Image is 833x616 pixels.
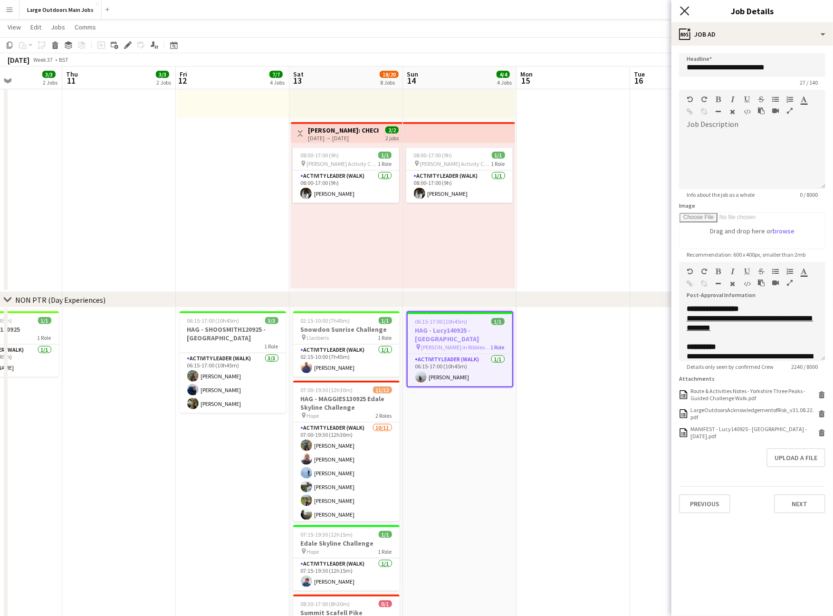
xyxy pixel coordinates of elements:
[180,353,286,413] app-card-role: Activity Leader (Walk)3/306:15-17:00 (10h45m)[PERSON_NAME][PERSON_NAME][PERSON_NAME]
[671,23,833,46] div: Job Ad
[42,71,56,78] span: 3/3
[497,71,510,78] span: 4/4
[43,79,57,86] div: 2 Jobs
[671,5,833,17] h3: Job Details
[744,280,750,288] button: HTML Code
[784,363,825,370] span: 2240 / 8000
[293,395,400,412] h3: HAG - MAGGIES130925 Edale Skyline Challenge
[407,311,513,387] div: 06:15-17:00 (10h45m)1/1HAG - Lucy140925 - [GEOGRAPHIC_DATA] [PERSON_NAME] in Ribblesdale [GEOGRAP...
[758,268,765,275] button: Strikethrough
[679,363,781,370] span: Details only seen by confirmed Crew
[491,160,505,167] span: 1 Role
[293,423,400,593] app-card-role: Activity Leader (Walk)10/1107:00-19:30 (12h30m)[PERSON_NAME][PERSON_NAME][PERSON_NAME][PERSON_NAM...
[758,96,765,103] button: Strikethrough
[744,96,750,103] button: Underline
[420,160,491,167] span: [PERSON_NAME] Activity Centre
[293,381,400,521] div: 07:00-19:30 (12h30m)11/12HAG - MAGGIES130925 Edale Skyline Challenge Hope2 RolesActivity Leader (...
[265,343,278,350] span: 1 Role
[269,71,283,78] span: 7/7
[744,268,750,275] button: Underline
[38,317,51,324] span: 1/1
[492,152,505,159] span: 1/1
[301,317,350,324] span: 02:15-10:00 (7h45m)
[51,23,65,31] span: Jobs
[8,55,29,65] div: [DATE]
[378,548,392,555] span: 1 Role
[772,107,779,115] button: Insert video
[293,311,400,377] div: 02:15-10:00 (7h45m)1/1Snowdon Sunrise Challenge Llanberis1 RoleActivity Leader (Walk)1/102:15-10:...
[293,525,400,591] app-job-card: 07:15-19:30 (12h15m)1/1Edale Skyline Challenge Hope1 RoleActivity Leader (Walk)1/107:15-19:30 (12...
[519,75,533,86] span: 15
[415,318,468,325] span: 06:15-17:00 (10h45m)
[715,108,722,115] button: Horizontal Line
[729,96,736,103] button: Italic
[308,126,379,135] h3: [PERSON_NAME]: CHECK BEFORE BOOKING STAFF [PERSON_NAME] Coast Walking Weekend Day Walk Leader
[786,279,793,287] button: Fullscreen
[265,317,278,324] span: 3/3
[632,75,645,86] span: 16
[301,600,350,607] span: 08:30-17:00 (8h30m)
[378,160,392,167] span: 1 Role
[301,386,353,394] span: 07:00-19:30 (12h30m)
[520,70,533,78] span: Mon
[792,79,825,86] span: 27 / 140
[421,344,491,351] span: [PERSON_NAME] in Ribblesdale [GEOGRAPHIC_DATA]
[156,79,171,86] div: 2 Jobs
[792,191,825,198] span: 0 / 8000
[491,318,505,325] span: 1/1
[38,334,51,341] span: 1 Role
[30,23,41,31] span: Edit
[786,268,793,275] button: Ordered List
[772,279,779,287] button: Insert video
[729,268,736,275] button: Italic
[373,386,392,394] span: 11/12
[491,344,505,351] span: 1 Role
[385,126,399,134] span: 2/2
[180,311,286,413] div: 06:15-17:00 (10h45m)3/3HAG - SHOOSMITH120925 - [GEOGRAPHIC_DATA]1 RoleActivity Leader (Walk)3/306...
[701,268,708,275] button: Redo
[385,134,399,142] div: 2 jobs
[406,171,513,203] app-card-role: Activity Leader (Walk)1/108:00-17:00 (9h)[PERSON_NAME]
[729,108,736,115] button: Clear Formatting
[772,96,779,103] button: Unordered List
[293,539,400,548] h3: Edale Skyline Challenge
[71,21,100,33] a: Comms
[786,107,793,115] button: Fullscreen
[293,345,400,377] app-card-role: Activity Leader (Walk)1/102:15-10:00 (7h45m)[PERSON_NAME]
[758,279,765,287] button: Paste as plain text
[744,108,750,115] button: HTML Code
[376,412,392,419] span: 2 Roles
[300,152,339,159] span: 08:00-17:00 (9h)
[66,70,78,78] span: Thu
[679,191,762,198] span: Info about the job as a whole
[405,75,418,86] span: 14
[406,148,513,203] app-job-card: 08:00-17:00 (9h)1/1 [PERSON_NAME] Activity Centre1 RoleActivity Leader (Walk)1/108:00-17:00 (9h)[...
[690,425,816,440] div: MANIFEST - Lucy140925 - Yorkshire Three Peaks - Sunday 14th September 2025.pdf
[19,0,102,19] button: Large Outdoors Main Jobs
[801,96,807,103] button: Text Color
[307,334,329,341] span: Llanberis
[407,70,418,78] span: Sun
[293,171,399,203] app-card-role: Activity Leader (Walk)1/108:00-17:00 (9h)[PERSON_NAME]
[379,317,392,324] span: 1/1
[690,387,816,402] div: Route & Activities Notes - Yorkshire Three Peaks - Guided Challenge Walk.pdf
[414,152,452,159] span: 08:00-17:00 (9h)
[729,280,736,288] button: Clear Formatting
[679,494,730,513] button: Previous
[15,295,105,305] div: NON PTR (Day Experiences)
[187,317,239,324] span: 06:15-17:00 (10h45m)
[801,268,807,275] button: Text Color
[701,96,708,103] button: Redo
[31,56,55,63] span: Week 37
[8,23,21,31] span: View
[308,135,379,142] div: [DATE] → [DATE]
[380,79,398,86] div: 8 Jobs
[4,21,25,33] a: View
[292,75,304,86] span: 13
[293,148,399,203] app-job-card: 08:00-17:00 (9h)1/1 [PERSON_NAME] Activity Centre1 RoleActivity Leader (Walk)1/108:00-17:00 (9h)[...
[497,79,512,86] div: 4 Jobs
[679,251,813,258] span: Recommendation: 600 x 400px, smaller than 2mb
